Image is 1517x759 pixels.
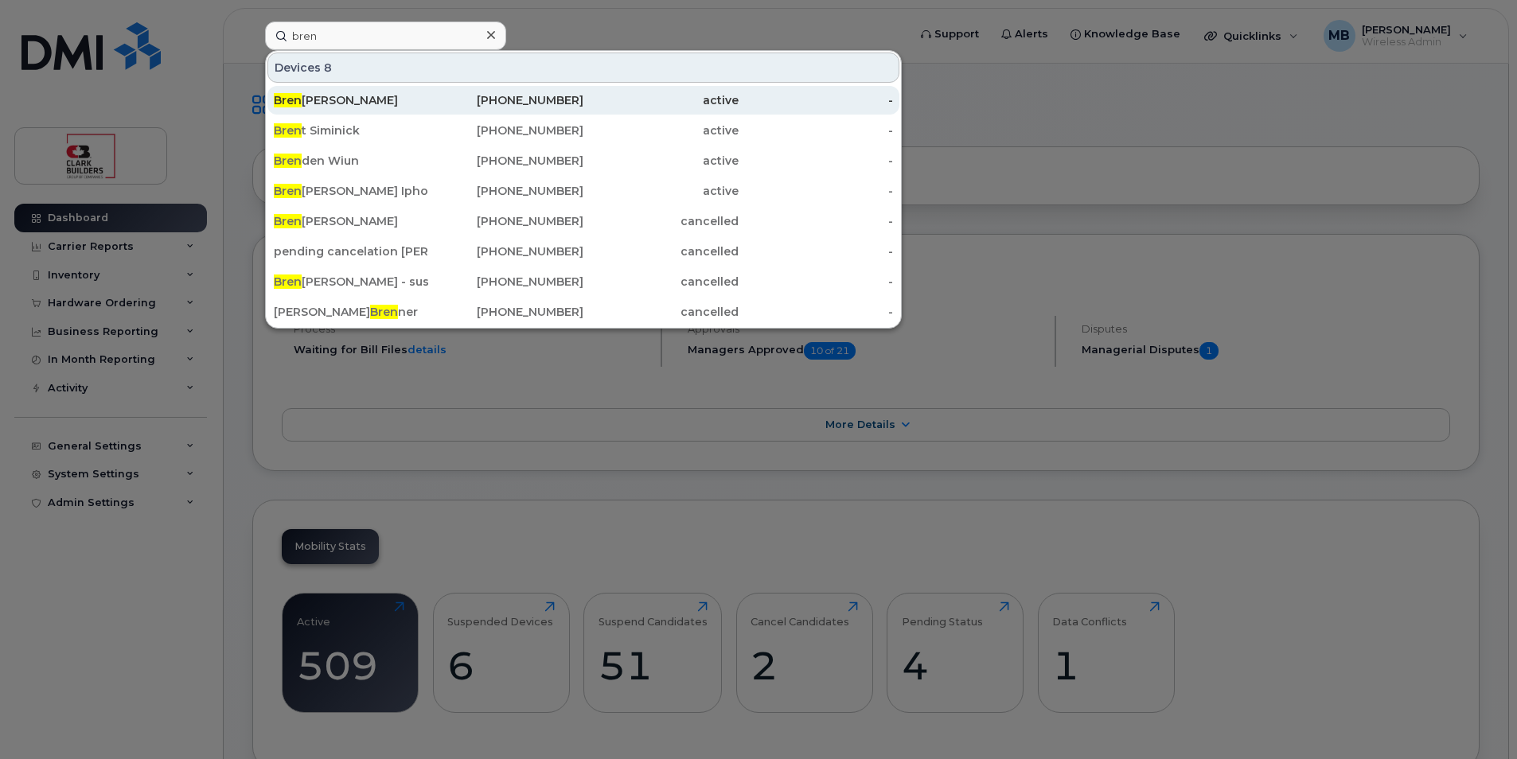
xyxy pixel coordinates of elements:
div: pending cancelation [PERSON_NAME] ner (iPad) [274,243,429,259]
a: Bren[PERSON_NAME][PHONE_NUMBER]active- [267,86,899,115]
div: [PERSON_NAME] - suspension requested by IT [274,274,429,290]
div: Devices [267,53,899,83]
div: - [739,123,894,138]
div: [PHONE_NUMBER] [429,304,584,320]
div: - [739,92,894,108]
div: [PERSON_NAME] [274,92,429,108]
a: Bren[PERSON_NAME] Iphone[PHONE_NUMBER]active- [267,177,899,205]
a: Brent Siminick[PHONE_NUMBER]active- [267,116,899,145]
iframe: Messenger Launcher [1448,690,1505,747]
a: Bren[PERSON_NAME][PHONE_NUMBER]cancelled- [267,207,899,235]
div: active [583,123,739,138]
div: active [583,183,739,199]
div: cancelled [583,304,739,320]
div: [PERSON_NAME] ner [274,304,429,320]
div: [PERSON_NAME] Iphone [274,183,429,199]
a: pending cancelation [PERSON_NAME]ner (iPad)[PHONE_NUMBER]cancelled- [267,237,899,266]
div: [PHONE_NUMBER] [429,243,584,259]
div: [PERSON_NAME] [274,213,429,229]
div: - [739,243,894,259]
div: [PHONE_NUMBER] [429,153,584,169]
div: - [739,153,894,169]
div: [PHONE_NUMBER] [429,183,584,199]
span: Bren [274,93,302,107]
span: Bren [274,214,302,228]
div: [PHONE_NUMBER] [429,92,584,108]
a: [PERSON_NAME]Brenner[PHONE_NUMBER]cancelled- [267,298,899,326]
a: Bren[PERSON_NAME] - suspension requested by IT[PHONE_NUMBER]cancelled- [267,267,899,296]
span: Bren [274,184,302,198]
span: Bren [274,274,302,289]
div: - [739,304,894,320]
span: Bren [274,154,302,168]
div: active [583,92,739,108]
span: Bren [274,123,302,138]
div: t Siminick [274,123,429,138]
div: cancelled [583,243,739,259]
div: den Wiun [274,153,429,169]
div: [PHONE_NUMBER] [429,274,584,290]
div: active [583,153,739,169]
div: - [739,213,894,229]
a: Brenden Wiun[PHONE_NUMBER]active- [267,146,899,175]
span: 8 [324,60,332,76]
div: cancelled [583,213,739,229]
div: - [739,274,894,290]
span: Bren [370,305,398,319]
div: [PHONE_NUMBER] [429,123,584,138]
div: cancelled [583,274,739,290]
div: [PHONE_NUMBER] [429,213,584,229]
div: - [739,183,894,199]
